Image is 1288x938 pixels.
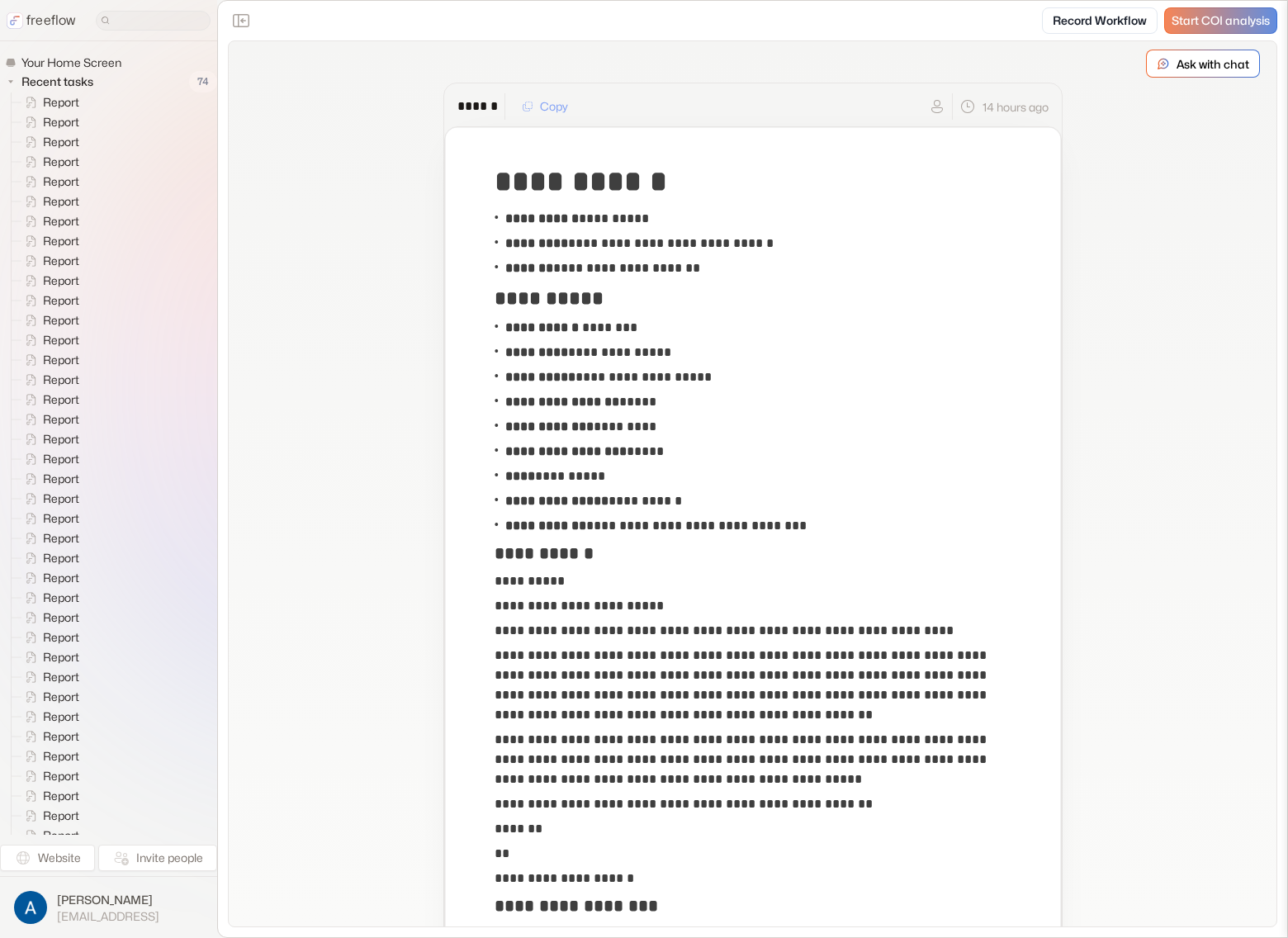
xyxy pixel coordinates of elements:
a: Report [12,192,86,211]
a: freeflow [7,11,76,31]
span: Report [40,550,84,566]
a: Report [12,608,86,628]
a: Report [12,548,86,568]
a: Report [12,410,86,429]
span: Report [40,332,84,348]
span: Report [40,629,84,646]
span: Report [40,431,84,448]
a: Report [12,528,86,548]
a: Report [12,112,86,132]
a: Report [12,628,86,647]
a: Start COI analysis [1164,7,1277,34]
span: Report [40,312,84,329]
span: Report [40,114,84,130]
span: 74 [189,71,217,92]
span: Report [40,292,84,309]
span: Report [40,193,84,210]
a: Report [12,469,86,489]
span: Report [40,213,84,230]
a: Report [12,588,86,608]
p: 14 hours ago [983,98,1049,116]
span: Report [40,649,84,666]
a: Report [12,152,86,172]
a: Report [12,132,86,152]
a: Report [12,271,86,291]
span: Report [40,94,84,111]
span: Report [40,510,84,527]
span: Report [40,708,84,725]
a: Report [12,707,86,727]
button: Recent tasks [5,72,100,92]
span: Report [40,352,84,368]
p: Ask with chat [1177,55,1249,73]
span: Report [40,788,84,804]
span: [EMAIL_ADDRESS] [57,909,159,924]
a: Report [12,231,86,251]
a: Report [12,350,86,370]
span: Report [40,233,84,249]
span: Report [40,728,84,745]
a: Report [12,727,86,746]
a: Report [12,509,86,528]
span: Report [40,768,84,784]
span: Report [40,372,84,388]
span: Report [40,748,84,765]
img: profile [14,891,47,924]
span: Report [40,173,84,190]
span: Report [40,609,84,626]
a: Your Home Screen [5,54,128,71]
a: Report [12,211,86,231]
a: Report [12,429,86,449]
a: Report [12,330,86,350]
a: Report [12,489,86,509]
span: Report [40,134,84,150]
a: Report [12,92,86,112]
span: Report [40,590,84,606]
span: Your Home Screen [18,54,126,71]
span: [PERSON_NAME] [57,892,159,908]
a: Report [12,291,86,310]
span: Report [40,669,84,685]
span: Report [40,827,84,844]
a: Report [12,786,86,806]
span: Report [40,808,84,824]
span: Report [40,570,84,586]
span: Report [40,272,84,289]
button: Invite people [98,845,217,871]
a: Report [12,251,86,271]
span: Report [40,391,84,408]
a: Record Workflow [1042,7,1158,34]
a: Report [12,687,86,707]
span: Report [40,253,84,269]
span: Recent tasks [18,73,98,90]
a: Report [12,647,86,667]
a: Report [12,806,86,826]
a: Report [12,746,86,766]
a: Report [12,310,86,330]
a: Report [12,568,86,588]
button: Close the sidebar [228,7,254,34]
span: Report [40,530,84,547]
a: Report [12,667,86,687]
p: freeflow [26,11,76,31]
a: Report [12,370,86,390]
span: Start COI analysis [1172,14,1270,28]
a: Report [12,766,86,786]
span: Report [40,411,84,428]
a: Report [12,449,86,469]
button: Copy [512,93,578,120]
span: Report [40,490,84,507]
button: [PERSON_NAME][EMAIL_ADDRESS] [10,887,207,928]
span: Report [40,154,84,170]
a: Report [12,390,86,410]
span: Report [40,471,84,487]
span: Report [40,689,84,705]
a: Report [12,826,86,846]
a: Report [12,172,86,192]
span: Report [40,451,84,467]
